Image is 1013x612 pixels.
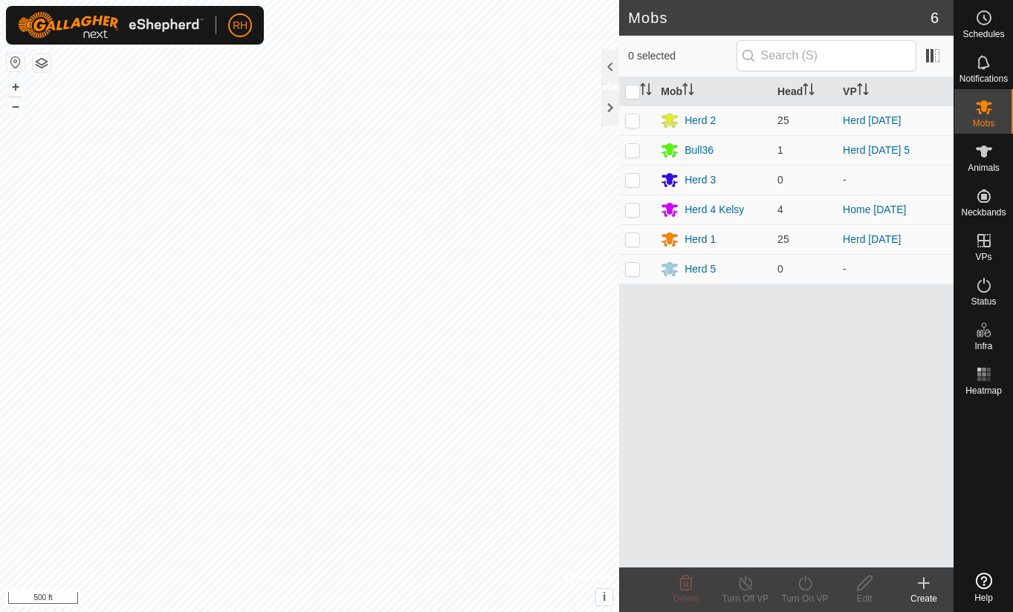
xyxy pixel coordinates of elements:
span: Neckbands [961,208,1006,217]
a: Help [954,567,1013,608]
span: Help [974,593,993,602]
input: Search (S) [737,40,916,71]
span: Delete [673,593,699,604]
div: Herd 2 [684,113,716,128]
button: – [7,97,25,115]
span: Animals [968,163,1000,172]
button: Map Layers [33,54,51,72]
span: RH [233,18,247,33]
a: Privacy Policy [251,593,307,606]
span: 0 selected [628,48,736,64]
span: Schedules [962,30,1004,39]
th: VP [837,77,954,106]
a: Home [DATE] [843,204,906,215]
button: + [7,78,25,96]
span: Status [971,297,996,306]
span: 6 [931,7,939,29]
span: 4 [777,204,783,215]
th: Head [771,77,837,106]
span: 25 [777,114,789,126]
span: Notifications [959,74,1008,83]
span: i [603,590,606,603]
div: Create [894,592,954,605]
span: 1 [777,144,783,156]
td: - [837,165,954,195]
span: VPs [975,253,991,261]
a: Herd [DATE] 5 [843,144,910,156]
p-sorticon: Activate to sort [682,85,694,97]
p-sorticon: Activate to sort [857,85,869,97]
h2: Mobs [628,9,931,27]
a: Contact Us [324,593,368,606]
div: Herd 1 [684,232,716,247]
a: Herd [DATE] [843,114,901,126]
div: Turn Off VP [716,592,775,605]
div: Edit [835,592,894,605]
td: - [837,254,954,284]
div: Herd 5 [684,261,716,277]
span: 0 [777,174,783,186]
img: Gallagher Logo [18,12,204,39]
button: i [596,589,612,605]
span: Heatmap [965,386,1002,395]
span: Infra [974,342,992,351]
span: Mobs [973,119,994,128]
a: Herd [DATE] [843,233,901,245]
span: 0 [777,263,783,275]
span: 25 [777,233,789,245]
p-sorticon: Activate to sort [803,85,815,97]
div: Bull36 [684,143,713,158]
div: Herd 3 [684,172,716,188]
div: Herd 4 Kelsy [684,202,744,218]
div: Turn On VP [775,592,835,605]
p-sorticon: Activate to sort [640,85,652,97]
button: Reset Map [7,53,25,71]
th: Mob [655,77,771,106]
